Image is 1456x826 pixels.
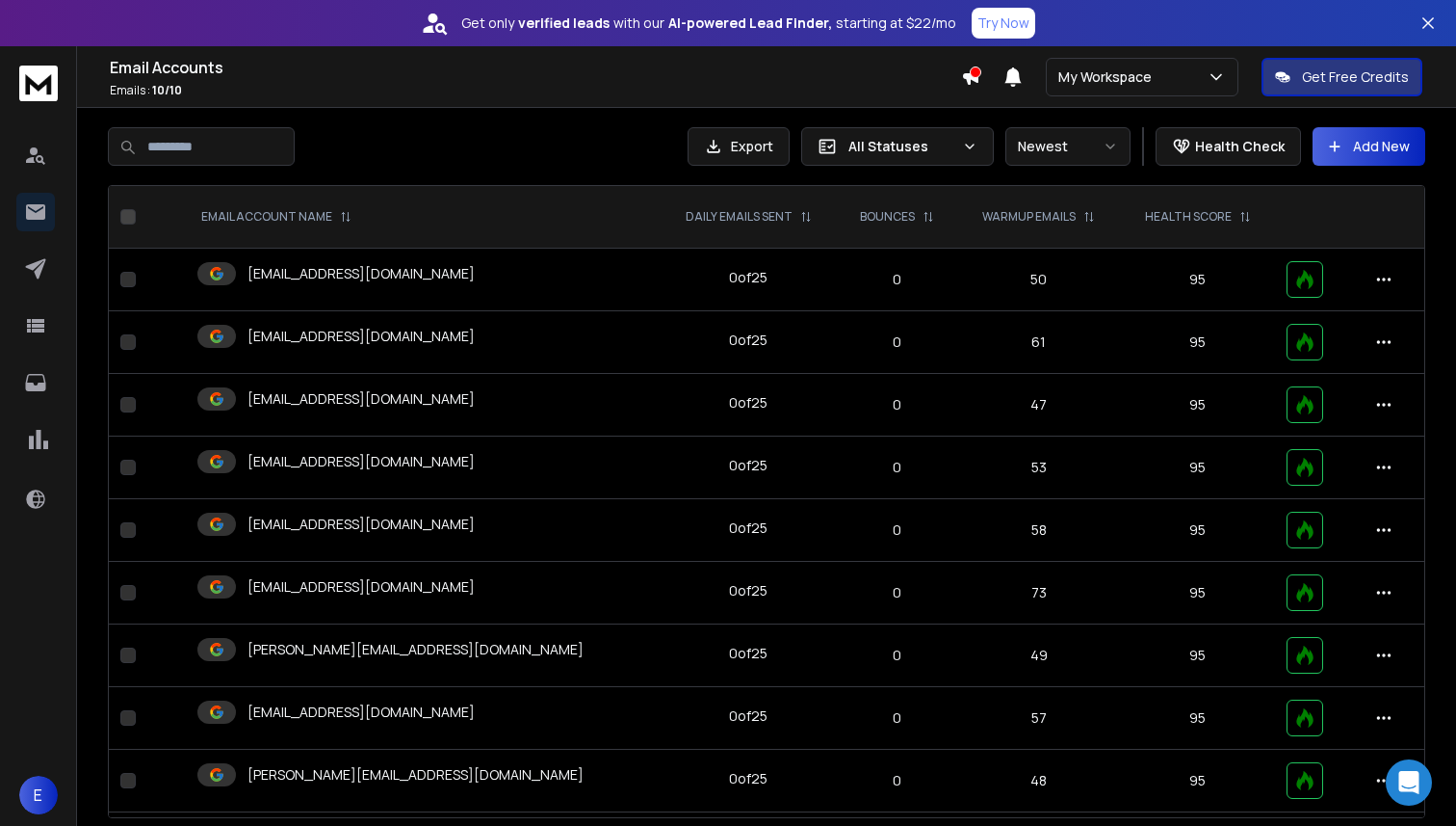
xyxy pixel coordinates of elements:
p: 0 [849,708,946,728]
strong: AI-powered Lead Finder, [668,13,832,33]
div: EMAIL ACCOUNT NAME [201,209,351,225]
p: [EMAIL_ADDRESS][DOMAIN_NAME] [247,389,475,409]
td: 95 [1120,311,1275,374]
td: 57 [957,687,1120,750]
div: 0 of 25 [729,393,767,413]
p: [EMAIL_ADDRESS][DOMAIN_NAME] [247,577,475,597]
p: Get only with our starting at $22/mo [461,13,956,33]
img: logo [19,66,58,101]
div: 0 of 25 [729,644,767,663]
td: 47 [957,374,1120,437]
td: 95 [1120,249,1275,311]
p: [PERSON_NAME][EMAIL_ADDRESS][DOMAIN_NAME] [247,765,584,785]
td: 58 [957,499,1120,562]
button: E [19,776,58,814]
div: 0 of 25 [729,581,767,600]
p: [EMAIL_ADDRESS][DOMAIN_NAME] [247,452,475,471]
td: 53 [957,437,1120,499]
p: WARMUP EMAILS [982,209,1076,225]
button: Export [688,127,790,166]
td: 95 [1120,750,1275,813]
button: Newest [1005,127,1131,166]
p: [EMAIL_ADDRESS][DOMAIN_NAME] [247,327,475,346]
p: All Statuses [848,137,954,156]
div: 0 of 25 [729,706,767,726]
td: 95 [1120,562,1275,625]
p: My Workspace [1058,67,1159,87]
p: Get Free Credits [1302,67,1409,87]
p: [EMAIL_ADDRESS][DOMAIN_NAME] [247,703,475,722]
strong: verified leads [518,13,610,33]
td: 95 [1120,625,1275,687]
div: 0 of 25 [729,331,767,350]
p: 0 [849,395,946,414]
div: Open Intercom Messenger [1386,759,1432,806]
p: 0 [849,646,946,665]
div: 0 of 25 [729,769,767,788]
p: BOUNCES [860,209,915,225]
h1: Email Accounts [110,56,961,79]
p: 0 [849,458,946,477]
p: Try Now [977,13,1029,33]
p: 0 [849,583,946,602]
td: 50 [957,249,1120,311]
td: 95 [1120,374,1275,437]
div: 0 of 25 [729,268,767,287]
div: 0 of 25 [729,456,767,475]
td: 61 [957,311,1120,374]
p: 0 [849,520,946,540]
td: 95 [1120,687,1275,750]
p: DAILY EMAILS SENT [686,209,793,225]
p: 0 [849,333,946,352]
p: Emails : [110,83,961,98]
p: [EMAIL_ADDRESS][DOMAIN_NAME] [247,515,475,534]
p: 0 [849,771,946,790]
button: Get Free Credits [1261,58,1422,96]
td: 95 [1120,499,1275,562]
td: 49 [957,625,1120,687]
p: 0 [849,270,946,289]
button: Add New [1313,127,1425,166]
button: Try Now [972,8,1035,39]
p: Health Check [1195,137,1285,156]
p: HEALTH SCORE [1145,209,1232,225]
p: [EMAIL_ADDRESS][DOMAIN_NAME] [247,264,475,283]
td: 73 [957,562,1120,625]
td: 48 [957,750,1120,813]
p: [PERSON_NAME][EMAIL_ADDRESS][DOMAIN_NAME] [247,640,584,659]
span: 10 / 10 [152,82,182,98]
button: Health Check [1156,127,1301,166]
div: 0 of 25 [729,519,767,538]
td: 95 [1120,437,1275,499]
